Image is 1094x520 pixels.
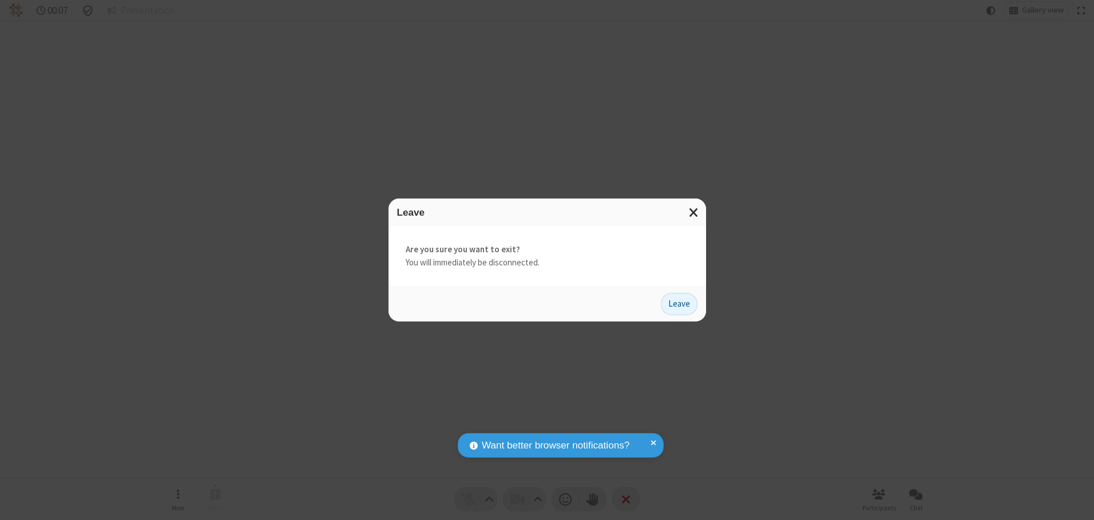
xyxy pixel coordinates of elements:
h3: Leave [397,207,697,218]
strong: Are you sure you want to exit? [406,243,689,256]
button: Close modal [682,199,706,227]
button: Leave [661,293,697,316]
div: You will immediately be disconnected. [389,226,706,286]
span: Want better browser notifications? [482,438,629,453]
